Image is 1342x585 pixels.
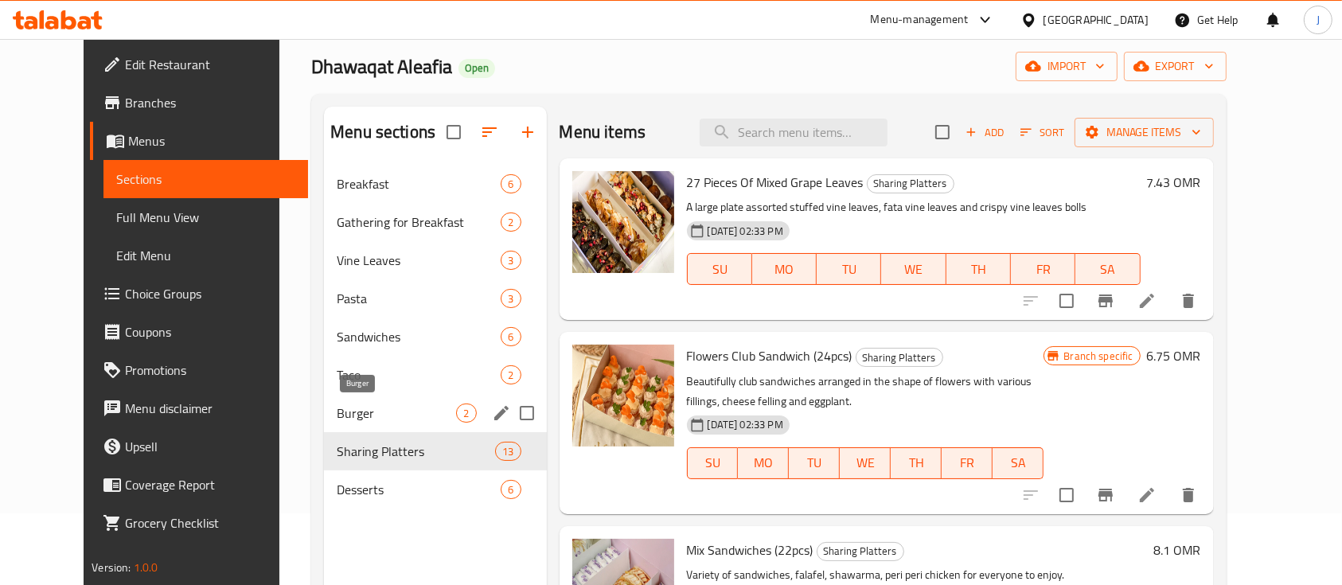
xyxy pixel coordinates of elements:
[926,115,959,149] span: Select section
[125,475,295,494] span: Coverage Report
[840,447,891,479] button: WE
[324,470,546,509] div: Desserts6
[337,442,495,461] div: Sharing Platters
[1010,120,1075,145] span: Sort items
[752,253,817,285] button: MO
[457,406,475,421] span: 2
[1087,123,1201,142] span: Manage items
[817,542,904,561] div: Sharing Platters
[90,45,308,84] a: Edit Restaurant
[324,432,546,470] div: Sharing Platters13
[337,404,456,423] span: Burger
[1028,57,1105,76] span: import
[496,444,520,459] span: 13
[687,372,1044,411] p: Beautifully club sandwiches arranged in the shape of flowers with various fillings, cheese fellin...
[337,365,501,384] span: Taco
[337,480,501,499] span: Desserts
[324,279,546,318] div: Pasta3
[823,258,875,281] span: TU
[337,174,501,193] span: Breakfast
[92,557,131,578] span: Version:
[311,49,452,84] span: Dhawaqat Aleafia
[700,119,888,146] input: search
[495,442,521,461] div: items
[687,253,752,285] button: SU
[337,213,501,232] div: Gathering for Breakfast
[856,348,943,367] div: Sharing Platters
[1317,11,1320,29] span: J
[687,565,1148,585] p: Variety of sandwiches, falafel, shawarma, peri peri chicken for everyone to enjoy.
[337,289,501,308] span: Pasta
[942,447,993,479] button: FR
[1016,52,1118,81] button: import
[572,171,674,273] img: 27 Pieces Of Mixed Grape Leaves
[125,399,295,418] span: Menu disclaimer
[509,113,547,151] button: Add section
[1137,57,1214,76] span: export
[324,394,546,432] div: Burger2edit
[128,131,295,150] span: Menus
[501,327,521,346] div: items
[90,427,308,466] a: Upsell
[90,313,308,351] a: Coupons
[116,170,295,189] span: Sections
[501,215,520,230] span: 2
[959,120,1010,145] button: Add
[871,10,969,29] div: Menu-management
[701,417,790,432] span: [DATE] 02:33 PM
[501,251,521,270] div: items
[324,158,546,515] nav: Menu sections
[337,251,501,270] span: Vine Leaves
[116,208,295,227] span: Full Menu View
[125,437,295,456] span: Upsell
[337,327,501,346] span: Sandwiches
[125,284,295,303] span: Choice Groups
[1147,345,1201,367] h6: 6.75 OMR
[1086,282,1125,320] button: Branch-specific-item
[868,174,954,193] span: Sharing Platters
[1154,539,1201,561] h6: 8.1 OMR
[1075,118,1214,147] button: Manage items
[817,253,881,285] button: TU
[324,203,546,241] div: Gathering for Breakfast2
[90,275,308,313] a: Choice Groups
[687,197,1141,217] p: A large plate assorted stuffed vine leaves, fata vine leaves and crispy vine leaves bolls
[501,253,520,268] span: 3
[437,115,470,149] span: Select all sections
[1050,478,1083,512] span: Select to update
[90,504,308,542] a: Grocery Checklist
[456,404,476,423] div: items
[856,349,942,367] span: Sharing Platters
[501,330,520,345] span: 6
[324,241,546,279] div: Vine Leaves3
[897,451,935,474] span: TH
[789,447,840,479] button: TU
[1169,282,1207,320] button: delete
[90,84,308,122] a: Branches
[1082,258,1133,281] span: SA
[501,177,520,192] span: 6
[116,246,295,265] span: Edit Menu
[103,236,308,275] a: Edit Menu
[1050,284,1083,318] span: Select to update
[501,480,521,499] div: items
[738,447,789,479] button: MO
[1011,253,1075,285] button: FR
[572,345,674,447] img: Flowers Club Sandwich (24pcs)
[90,351,308,389] a: Promotions
[867,174,954,193] div: Sharing Platters
[125,322,295,341] span: Coupons
[1124,52,1227,81] button: export
[1044,11,1149,29] div: [GEOGRAPHIC_DATA]
[891,447,942,479] button: TH
[458,61,495,75] span: Open
[125,513,295,532] span: Grocery Checklist
[993,447,1044,479] button: SA
[501,174,521,193] div: items
[1137,291,1157,310] a: Edit menu item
